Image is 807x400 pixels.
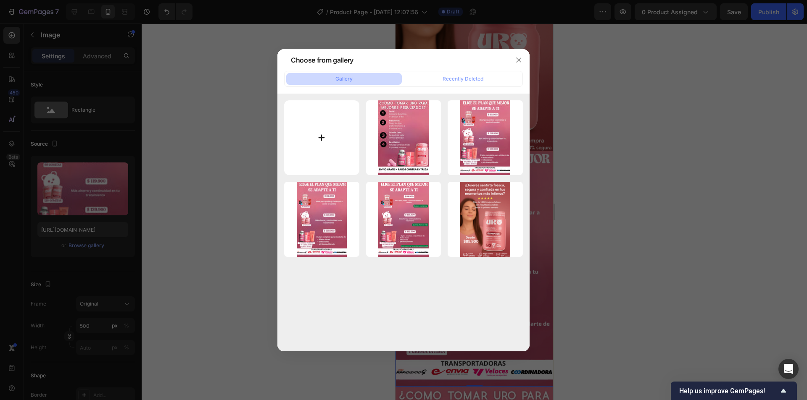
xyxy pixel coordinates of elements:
[460,182,510,257] img: image
[291,55,353,65] div: Choose from gallery
[286,73,402,85] button: Gallery
[378,182,428,257] img: image
[460,100,510,175] img: image
[443,75,483,83] div: Recently Deleted
[405,73,521,85] button: Recently Deleted
[679,387,778,395] span: Help us improve GemPages!
[297,182,347,257] img: image
[378,100,428,175] img: image
[778,359,799,379] div: Open Intercom Messenger
[11,115,29,123] div: Image
[335,75,353,83] div: Gallery
[679,386,789,396] button: Show survey - Help us improve GemPages!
